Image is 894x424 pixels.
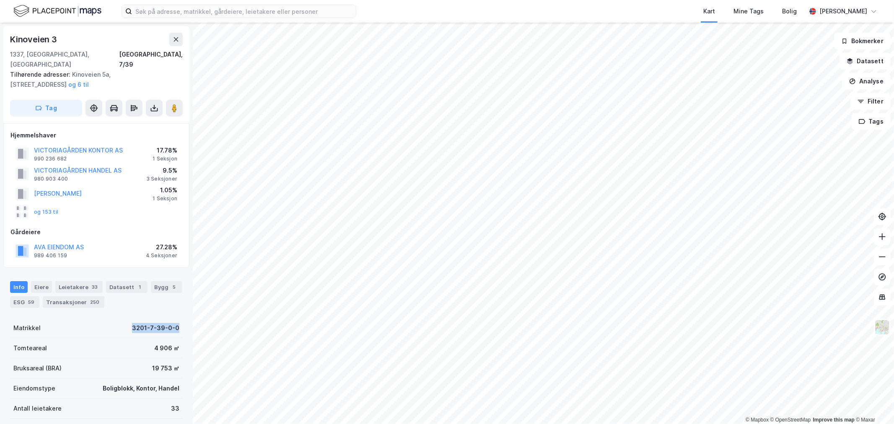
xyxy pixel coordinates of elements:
div: Datasett [106,281,148,293]
button: Tags [852,113,891,130]
div: [PERSON_NAME] [819,6,867,16]
button: Datasett [840,53,891,70]
div: Bolig [782,6,797,16]
div: Leietakere [55,281,103,293]
img: Z [874,319,890,335]
div: 1 [136,283,144,291]
div: 3201-7-39-0-0 [132,323,179,333]
div: 33 [90,283,99,291]
div: 33 [171,403,179,414]
div: 1.05% [153,185,177,195]
div: Kontrollprogram for chat [852,384,894,424]
div: Eiere [31,281,52,293]
button: Filter [850,93,891,110]
div: 990 236 682 [34,155,67,162]
div: Kinoveien 5a, [STREET_ADDRESS] [10,70,176,90]
button: Analyse [842,73,891,90]
div: 250 [88,298,101,306]
div: Hjemmelshaver [10,130,182,140]
img: logo.f888ab2527a4732fd821a326f86c7f29.svg [13,4,101,18]
a: OpenStreetMap [770,417,811,423]
div: 3 Seksjoner [146,176,177,182]
div: 4 Seksjoner [146,252,177,259]
div: Tomteareal [13,343,47,353]
div: Antall leietakere [13,403,62,414]
iframe: Chat Widget [852,384,894,424]
a: Mapbox [746,417,769,423]
div: Matrikkel [13,323,41,333]
button: Tag [10,100,82,116]
div: Kart [703,6,715,16]
div: Mine Tags [733,6,764,16]
div: 19 753 ㎡ [152,363,179,373]
div: Bygg [151,281,182,293]
input: Søk på adresse, matrikkel, gårdeiere, leietakere eller personer [132,5,356,18]
div: 27.28% [146,242,177,252]
div: Info [10,281,28,293]
div: 59 [26,298,36,306]
span: Tilhørende adresser: [10,71,72,78]
div: Kinoveien 3 [10,33,59,46]
div: 5 [170,283,179,291]
div: Eiendomstype [13,383,55,393]
div: [GEOGRAPHIC_DATA], 7/39 [119,49,183,70]
div: 1337, [GEOGRAPHIC_DATA], [GEOGRAPHIC_DATA] [10,49,119,70]
div: 980 903 400 [34,176,68,182]
div: Boligblokk, Kontor, Handel [103,383,179,393]
div: 9.5% [146,165,177,176]
button: Bokmerker [834,33,891,49]
div: 4 906 ㎡ [154,343,179,353]
div: 17.78% [153,145,177,155]
div: ESG [10,296,39,308]
div: 1 Seksjon [153,155,177,162]
div: Bruksareal (BRA) [13,363,62,373]
div: 1 Seksjon [153,195,177,202]
div: Gårdeiere [10,227,182,237]
div: 989 406 159 [34,252,67,259]
div: Transaksjoner [43,296,104,308]
a: Improve this map [813,417,855,423]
